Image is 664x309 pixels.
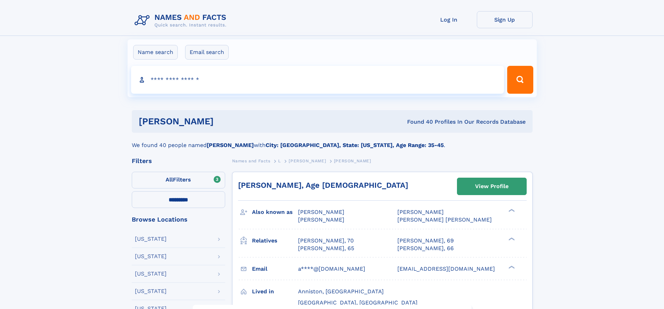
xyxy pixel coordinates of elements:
[397,245,454,252] a: [PERSON_NAME], 66
[397,216,492,223] span: [PERSON_NAME] [PERSON_NAME]
[207,142,254,148] b: [PERSON_NAME]
[334,159,371,163] span: [PERSON_NAME]
[397,237,454,245] a: [PERSON_NAME], 69
[252,286,298,298] h3: Lived in
[310,118,526,126] div: Found 40 Profiles In Our Records Database
[135,236,167,242] div: [US_STATE]
[507,66,533,94] button: Search Button
[266,142,444,148] b: City: [GEOGRAPHIC_DATA], State: [US_STATE], Age Range: 35-45
[132,133,533,149] div: We found 40 people named with .
[135,288,167,294] div: [US_STATE]
[131,66,504,94] input: search input
[298,299,418,306] span: [GEOGRAPHIC_DATA], [GEOGRAPHIC_DATA]
[252,235,298,247] h3: Relatives
[135,271,167,277] div: [US_STATE]
[507,237,515,241] div: ❯
[298,216,344,223] span: [PERSON_NAME]
[298,237,354,245] a: [PERSON_NAME], 70
[132,172,225,188] label: Filters
[289,159,326,163] span: [PERSON_NAME]
[298,288,384,295] span: Anniston, [GEOGRAPHIC_DATA]
[185,45,229,60] label: Email search
[298,209,344,215] span: [PERSON_NAME]
[232,156,270,165] a: Names and Facts
[278,156,281,165] a: L
[507,265,515,269] div: ❯
[132,158,225,164] div: Filters
[298,245,354,252] a: [PERSON_NAME], 65
[477,11,533,28] a: Sign Up
[475,178,509,194] div: View Profile
[289,156,326,165] a: [PERSON_NAME]
[238,181,408,190] a: [PERSON_NAME], Age [DEMOGRAPHIC_DATA]
[252,206,298,218] h3: Also known as
[457,178,526,195] a: View Profile
[278,159,281,163] span: L
[139,117,311,126] h1: [PERSON_NAME]
[507,208,515,213] div: ❯
[135,254,167,259] div: [US_STATE]
[132,11,232,30] img: Logo Names and Facts
[421,11,477,28] a: Log In
[397,265,495,272] span: [EMAIL_ADDRESS][DOMAIN_NAME]
[133,45,178,60] label: Name search
[397,209,444,215] span: [PERSON_NAME]
[166,176,173,183] span: All
[132,216,225,223] div: Browse Locations
[252,263,298,275] h3: Email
